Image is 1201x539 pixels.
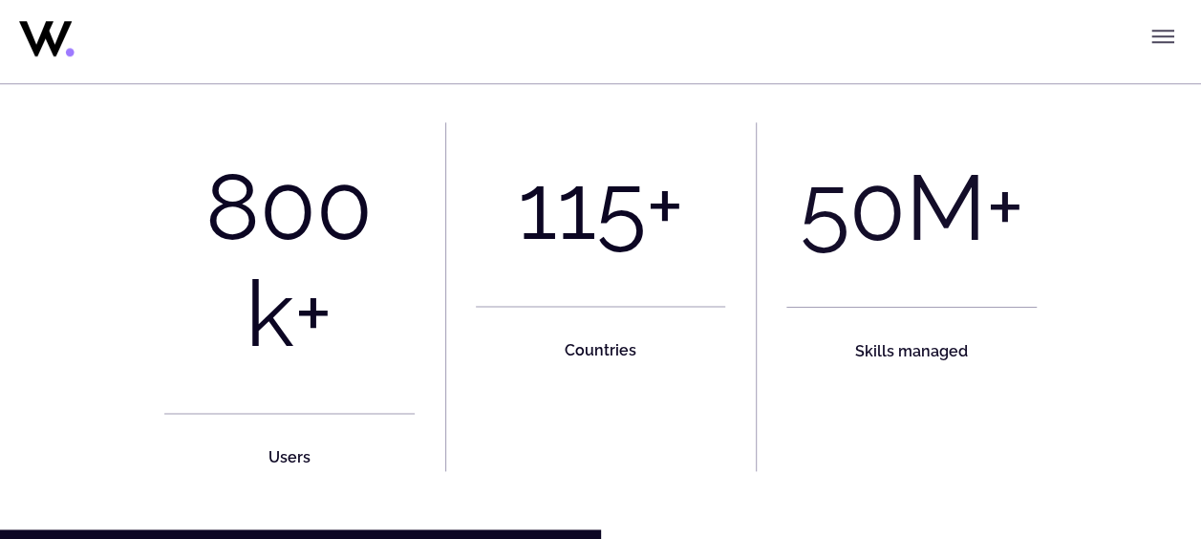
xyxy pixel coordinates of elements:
[268,448,311,466] strong: Users
[1144,17,1182,55] button: Toggle menu
[565,341,636,359] strong: Countries
[646,153,684,260] div: +
[855,341,968,359] strong: Skills managed
[800,153,906,260] div: 50
[906,153,1024,260] div: M+
[1075,413,1174,512] iframe: Chatbot
[205,153,373,260] div: 800
[246,260,332,367] div: k+
[518,153,646,260] div: 115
